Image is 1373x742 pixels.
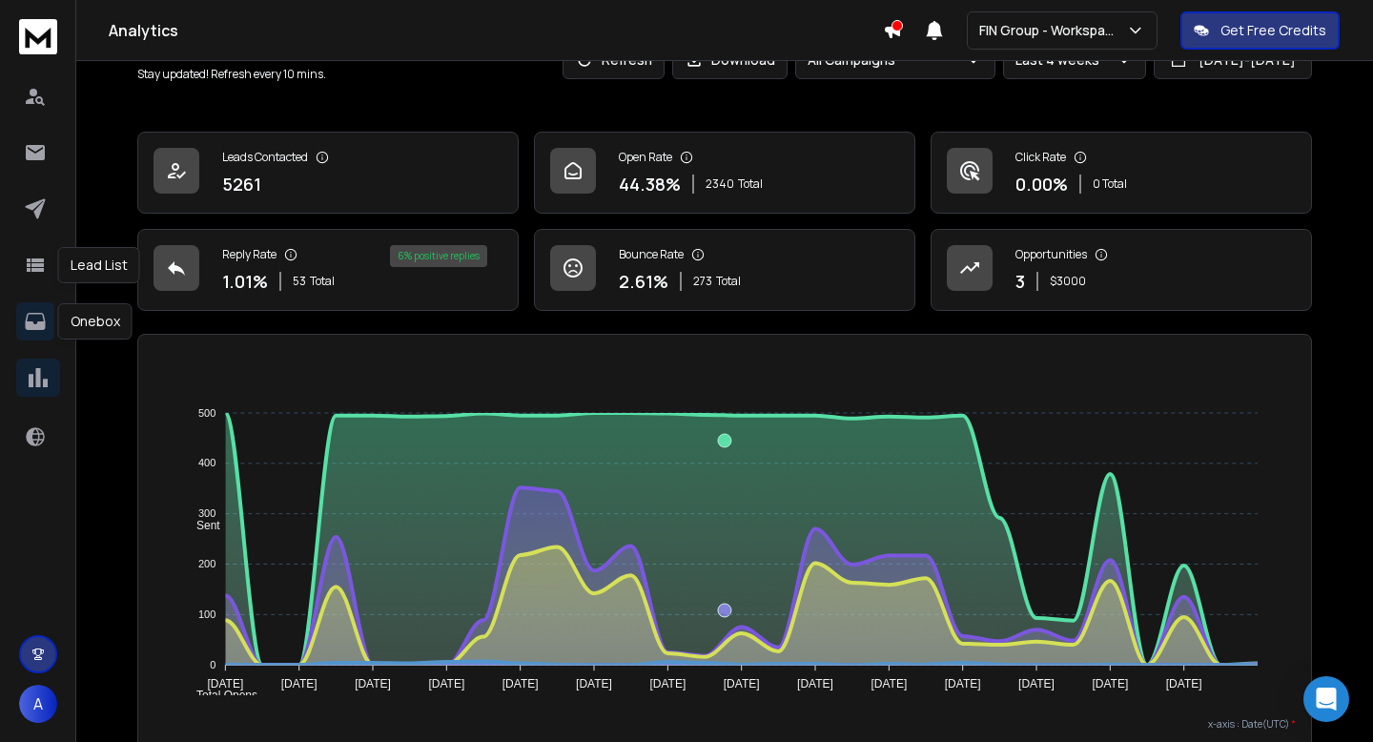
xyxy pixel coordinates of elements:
[619,171,681,197] p: 44.38 %
[222,150,308,165] p: Leads Contacted
[1015,150,1066,165] p: Click Rate
[738,176,763,192] span: Total
[210,659,215,670] tspan: 0
[693,274,712,289] span: 273
[207,677,243,690] tspan: [DATE]
[182,689,257,702] span: Total Opens
[619,268,668,295] p: 2.61 %
[390,245,487,267] div: 6 % positive replies
[293,274,306,289] span: 53
[198,507,215,519] tspan: 300
[355,677,391,690] tspan: [DATE]
[1018,677,1055,690] tspan: [DATE]
[137,229,519,311] a: Reply Rate1.01%53Total6% positive replies
[1015,247,1087,262] p: Opportunities
[58,303,133,340] div: Onebox
[154,717,1296,732] p: x-axis : Date(UTC)
[1166,677,1202,690] tspan: [DATE]
[534,132,915,214] a: Open Rate44.38%2340Total
[945,677,981,690] tspan: [DATE]
[502,677,539,690] tspan: [DATE]
[871,677,907,690] tspan: [DATE]
[1093,176,1127,192] p: 0 Total
[649,677,686,690] tspan: [DATE]
[222,171,261,197] p: 5261
[58,247,140,283] div: Lead List
[619,247,684,262] p: Bounce Rate
[428,677,464,690] tspan: [DATE]
[198,407,215,419] tspan: 500
[109,19,883,42] h1: Analytics
[1015,268,1025,295] p: 3
[19,19,57,54] img: logo
[1220,21,1326,40] p: Get Free Credits
[1092,677,1128,690] tspan: [DATE]
[706,176,734,192] span: 2340
[619,150,672,165] p: Open Rate
[222,268,268,295] p: 1.01 %
[797,677,833,690] tspan: [DATE]
[931,132,1312,214] a: Click Rate0.00%0 Total
[198,458,215,469] tspan: 400
[534,229,915,311] a: Bounce Rate2.61%273Total
[198,558,215,569] tspan: 200
[1015,171,1068,197] p: 0.00 %
[137,132,519,214] a: Leads Contacted5261
[716,274,741,289] span: Total
[1050,274,1086,289] p: $ 3000
[1303,676,1349,722] div: Open Intercom Messenger
[979,21,1126,40] p: FIN Group - Workspace
[137,67,326,82] p: Stay updated! Refresh every 10 mins.
[198,608,215,620] tspan: 100
[931,229,1312,311] a: Opportunities3$3000
[724,677,760,690] tspan: [DATE]
[19,685,57,723] button: A
[222,247,277,262] p: Reply Rate
[576,677,612,690] tspan: [DATE]
[1180,11,1340,50] button: Get Free Credits
[310,274,335,289] span: Total
[182,519,220,532] span: Sent
[281,677,318,690] tspan: [DATE]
